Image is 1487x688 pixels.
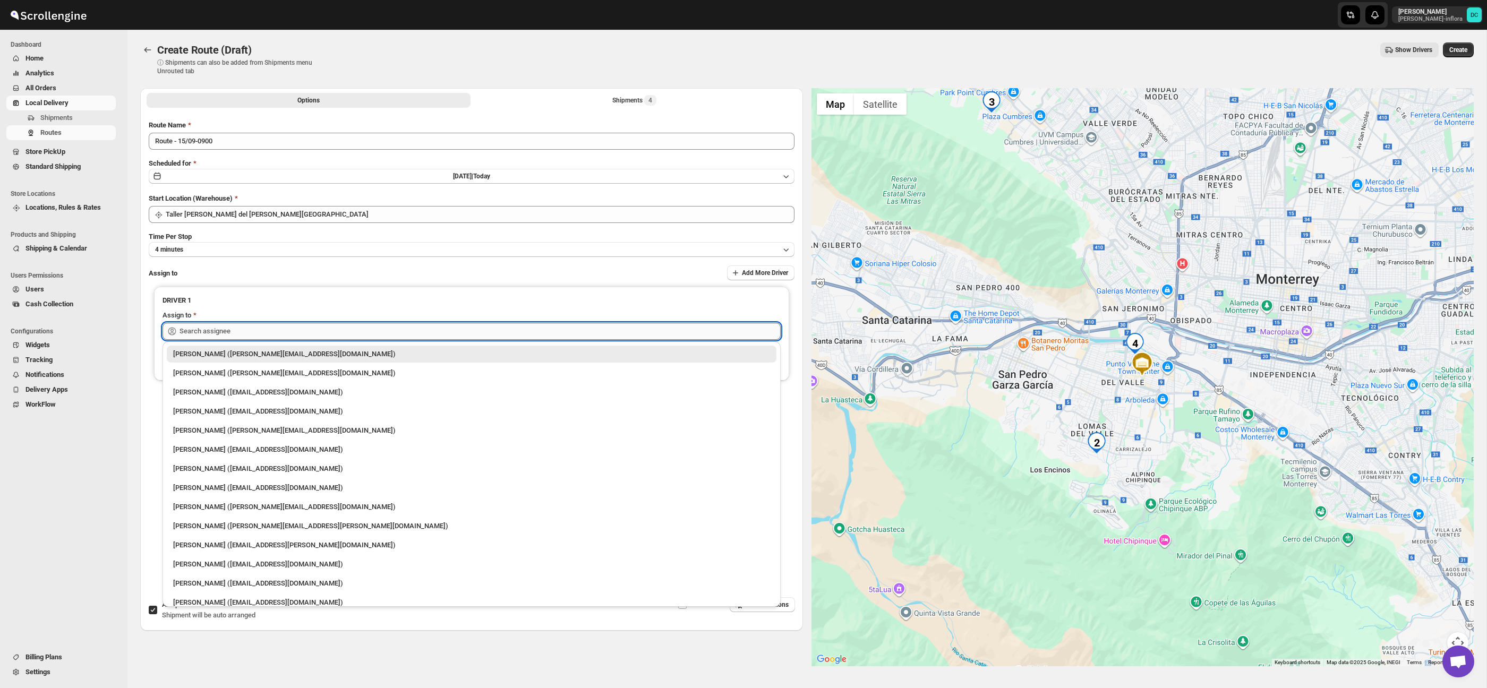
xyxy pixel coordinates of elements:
li: Federico Daes (fdaes@hotmail.com) [163,554,781,573]
button: Settings [6,665,116,680]
li: Gregorio Figueroa (esmag1203@gmail.com) [163,592,781,611]
div: 3 [981,91,1002,113]
button: Billing Plans [6,650,116,665]
span: Create [1449,46,1467,54]
div: [PERSON_NAME] ([EMAIL_ADDRESS][DOMAIN_NAME]) [173,444,770,455]
div: [PERSON_NAME] ([EMAIL_ADDRESS][DOMAIN_NAME]) [173,463,770,474]
span: Start Location (Warehouse) [149,194,233,202]
span: [DATE] | [453,173,473,180]
div: [PERSON_NAME] ([PERSON_NAME][EMAIL_ADDRESS][DOMAIN_NAME]) [173,502,770,512]
span: Route Name [149,121,186,129]
button: Notifications [6,367,116,382]
p: [PERSON_NAME]-inflora [1398,16,1463,22]
input: Eg: Bengaluru Route [149,133,794,150]
button: Map camera controls [1447,632,1468,653]
button: Cash Collection [6,297,116,312]
div: Open chat [1442,646,1474,677]
button: Create [1443,42,1474,57]
li: Carlos Mejia (carlosmejiadelgado@gmail.com) [163,458,781,477]
div: [PERSON_NAME] ([EMAIL_ADDRESS][DOMAIN_NAME]) [173,578,770,589]
button: Add More Driver [727,265,794,280]
button: Show street map [817,93,854,115]
div: 4 [1124,333,1146,354]
button: Widgets [6,338,116,352]
button: Analytics [6,66,116,81]
div: [PERSON_NAME] ([EMAIL_ADDRESS][DOMAIN_NAME]) [173,597,770,608]
li: Braulio Martinez (braulio@firefish.com.mx) [163,346,781,363]
p: ⓘ Shipments can also be added from Shipments menu Unrouted tab [157,58,324,75]
li: Esmeralda Treviño (etrevino@finpak.com.mx) [163,573,781,592]
div: [PERSON_NAME] ([EMAIL_ADDRESS][DOMAIN_NAME]) [173,387,770,398]
span: Store Locations [11,190,120,198]
input: Search assignee [180,323,781,340]
button: Show Drivers [1380,42,1439,57]
div: [PERSON_NAME] ([EMAIL_ADDRESS][DOMAIN_NAME]) [173,483,770,493]
span: Billing Plans [25,653,62,661]
span: Locations, Rules & Rates [25,203,101,211]
span: Dashboard [11,40,120,49]
div: Assign to [163,310,191,321]
li: Luby Saavedra (luby.saavedra@hotmail.com) [163,515,781,535]
span: Add More Driver [742,269,788,277]
span: Users Permissions [11,271,120,280]
button: All Orders [6,81,116,96]
span: Options [297,96,320,105]
button: Selected Shipments [473,93,797,108]
a: Report a map error [1428,659,1471,665]
span: Shipments [40,114,73,122]
text: DC [1471,12,1478,19]
p: [PERSON_NAME] [1398,7,1463,16]
a: Terms (opens in new tab) [1407,659,1422,665]
button: Users [6,282,116,297]
div: [PERSON_NAME] ([PERSON_NAME][EMAIL_ADDRESS][DOMAIN_NAME]) [173,349,770,359]
span: Time Per Stop [149,233,192,240]
li: Roman Garcia (roman.garcia93@icloud.com) [163,401,781,420]
div: All Route Options [140,111,803,513]
span: 4 [648,96,652,105]
span: Map data ©2025 Google, INEGI [1327,659,1400,665]
img: ScrollEngine [8,2,88,28]
span: Widgets [25,341,50,349]
span: Store PickUp [25,148,65,156]
button: Shipping & Calendar [6,241,116,256]
button: User menu [1392,6,1483,23]
span: Products and Shipping [11,230,120,239]
span: Today [473,173,490,180]
span: DAVID CORONADO [1467,7,1482,22]
div: [PERSON_NAME] ([PERSON_NAME][EMAIL_ADDRESS][DOMAIN_NAME]) [173,368,770,379]
div: 2 [1086,432,1107,453]
span: Users [25,285,44,293]
span: Shipment will be auto arranged [162,611,255,619]
button: Shipments [6,110,116,125]
span: Show Drivers [1395,46,1432,54]
span: Delivery Apps [25,385,68,393]
div: [PERSON_NAME] ([EMAIL_ADDRESS][DOMAIN_NAME]) [173,559,770,570]
div: [PERSON_NAME] ([EMAIL_ADDRESS][DOMAIN_NAME]) [173,406,770,417]
button: Routes [140,42,155,57]
div: [PERSON_NAME] ([EMAIL_ADDRESS][PERSON_NAME][DOMAIN_NAME]) [173,540,770,551]
button: Show satellite imagery [854,93,907,115]
button: Routes [6,125,116,140]
span: Shipping & Calendar [25,244,87,252]
span: Local Delivery [25,99,69,107]
button: 4 minutes [149,242,794,257]
li: Santos Hernandez (santos070707@gmail.com) [163,439,781,458]
button: Delivery Apps [6,382,116,397]
li: Maruca Galvan (maruca@regalainflora.com) [163,420,781,439]
div: Shipments [612,95,656,106]
div: [PERSON_NAME] ([PERSON_NAME][EMAIL_ADDRESS][PERSON_NAME][DOMAIN_NAME]) [173,521,770,531]
button: [DATE]|Today [149,169,794,184]
span: Settings [25,668,50,676]
button: Tracking [6,352,116,367]
span: Tracking [25,356,53,364]
span: Routes [40,128,62,136]
span: Create Route (Draft) [157,44,252,56]
span: Notifications [25,371,64,379]
li: Fernanda Guzman (fer.saavedra@outlook.com) [163,535,781,554]
button: Home [6,51,116,66]
img: Google [814,652,849,666]
a: Open this area in Google Maps (opens a new window) [814,652,849,666]
span: Scheduled for [149,159,191,167]
span: All Orders [25,84,56,92]
button: Locations, Rules & Rates [6,200,116,215]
